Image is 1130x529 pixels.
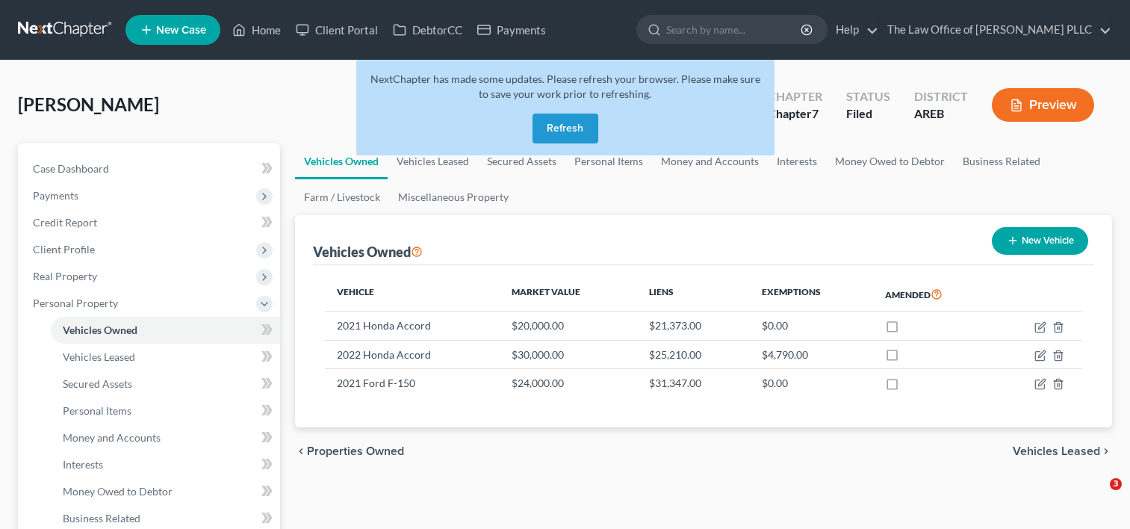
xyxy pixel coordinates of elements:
th: Exemptions [750,277,873,312]
a: Business Related [954,143,1049,179]
span: NextChapter has made some updates. Please refresh your browser. Please make sure to save your wor... [370,72,760,100]
a: Money and Accounts [51,424,280,451]
td: $21,373.00 [637,312,750,340]
button: Refresh [533,114,598,143]
div: Chapter [768,105,822,123]
a: Interests [768,143,826,179]
span: Client Profile [33,243,95,256]
a: The Law Office of [PERSON_NAME] PLLC [880,16,1111,43]
a: Interests [51,451,280,478]
span: Personal Items [63,404,131,417]
input: Search by name... [666,16,803,43]
td: $0.00 [750,312,873,340]
td: 2021 Honda Accord [325,312,500,340]
a: Vehicles Owned [295,143,388,179]
span: Money Owed to Debtor [63,485,173,498]
a: Personal Items [51,397,280,424]
td: 2021 Ford F-150 [325,369,500,397]
span: Secured Assets [63,377,132,390]
div: Chapter [768,88,822,105]
div: Vehicles Owned [313,243,423,261]
td: $0.00 [750,369,873,397]
span: 7 [812,106,819,120]
div: AREB [914,105,968,123]
th: Liens [637,277,750,312]
a: Secured Assets [51,371,280,397]
span: New Case [156,25,206,36]
span: Business Related [63,512,140,525]
td: $20,000.00 [500,312,637,340]
th: Vehicle [325,277,500,312]
a: Help [828,16,878,43]
a: Miscellaneous Property [389,179,518,215]
span: 3 [1110,478,1122,490]
td: 2022 Honda Accord [325,340,500,368]
span: Vehicles Leased [1013,445,1100,457]
span: Vehicles Leased [63,350,135,363]
i: chevron_left [295,445,307,457]
a: Home [225,16,288,43]
button: chevron_left Properties Owned [295,445,404,457]
button: Vehicles Leased chevron_right [1013,445,1112,457]
span: Case Dashboard [33,162,109,175]
a: Vehicles Owned [51,317,280,344]
a: Credit Report [21,209,280,236]
div: Status [846,88,890,105]
td: $4,790.00 [750,340,873,368]
i: chevron_right [1100,445,1112,457]
a: Farm / Livestock [295,179,389,215]
a: Vehicles Leased [51,344,280,371]
a: Client Portal [288,16,385,43]
div: Filed [846,105,890,123]
span: Personal Property [33,297,118,309]
span: Credit Report [33,216,97,229]
a: Payments [470,16,553,43]
td: $25,210.00 [637,340,750,368]
span: Vehicles Owned [63,324,137,336]
td: $30,000.00 [500,340,637,368]
div: District [914,88,968,105]
a: Case Dashboard [21,155,280,182]
a: Money Owed to Debtor [826,143,954,179]
span: Properties Owned [307,445,404,457]
span: Payments [33,189,78,202]
button: Preview [992,88,1094,122]
a: Money Owed to Debtor [51,478,280,505]
th: Amended [873,277,994,312]
span: Interests [63,458,103,471]
iframe: Intercom live chat [1079,478,1115,514]
a: DebtorCC [385,16,470,43]
td: $31,347.00 [637,369,750,397]
span: [PERSON_NAME] [18,93,159,115]
button: New Vehicle [992,227,1088,255]
span: Real Property [33,270,97,282]
th: Market Value [500,277,637,312]
td: $24,000.00 [500,369,637,397]
span: Money and Accounts [63,431,161,444]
